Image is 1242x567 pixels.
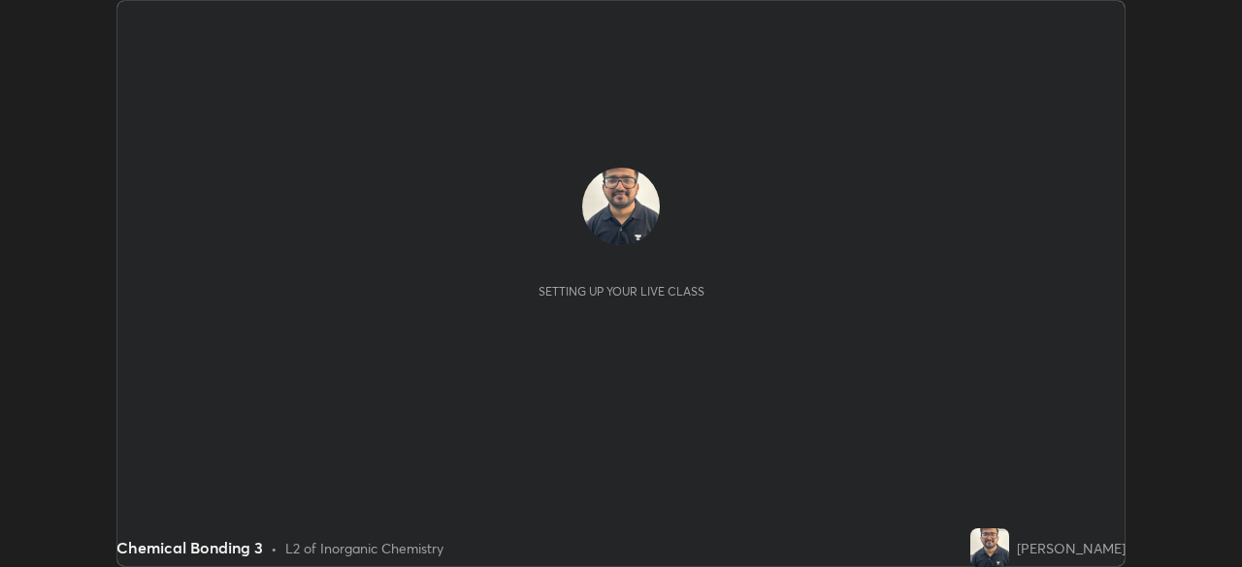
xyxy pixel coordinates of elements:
[285,538,443,558] div: L2 of Inorganic Chemistry
[970,528,1009,567] img: 8aca7005bdf34aeda6799b687e6e9637.jpg
[582,168,660,245] img: 8aca7005bdf34aeda6799b687e6e9637.jpg
[116,536,263,559] div: Chemical Bonding 3
[271,538,278,558] div: •
[1017,538,1126,558] div: [PERSON_NAME]
[539,284,704,299] div: Setting up your live class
